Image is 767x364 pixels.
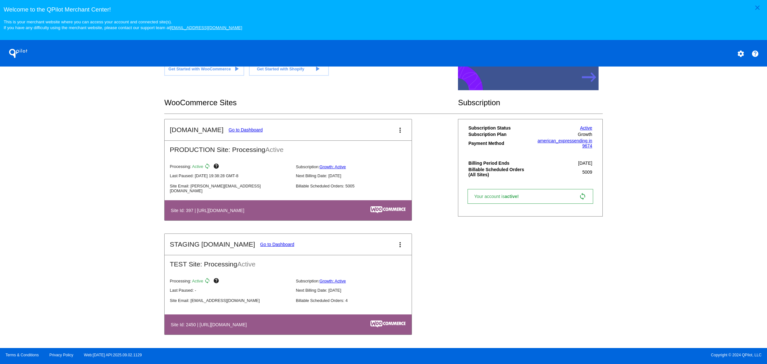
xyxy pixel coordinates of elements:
[164,62,244,76] a: Get Started with WooCommerce
[260,242,294,247] a: Go to Dashboard
[204,278,212,285] mat-icon: sync
[229,127,263,132] a: Go to Dashboard
[296,298,417,303] p: Billable Scheduled Orders: 4
[320,164,346,169] a: Growth: Active
[579,193,586,200] mat-icon: sync
[170,173,291,178] p: Last Paused: [DATE] 19:38:28 GMT-8
[213,278,221,285] mat-icon: help
[468,125,531,131] th: Subscription Status
[213,163,221,171] mat-icon: help
[204,163,212,171] mat-icon: sync
[170,184,291,193] p: Site Email: [PERSON_NAME][EMAIL_ADDRESS][DOMAIN_NAME]
[171,208,247,213] h4: Site Id: 397 | [URL][DOMAIN_NAME]
[4,6,763,13] h3: Welcome to the QPilot Merchant Center!
[170,288,291,293] p: Last Paused: -
[468,160,531,166] th: Billing Period Ends
[296,184,417,188] p: Billable Scheduled Orders: 5005
[370,206,406,213] img: c53aa0e5-ae75-48aa-9bee-956650975ee5
[370,320,406,328] img: c53aa0e5-ae75-48aa-9bee-956650975ee5
[296,164,417,169] p: Subscription:
[192,279,203,283] span: Active
[233,65,240,73] mat-icon: play_arrow
[396,241,404,249] mat-icon: more_vert
[165,255,412,268] h2: TEST Site: Processing
[296,288,417,293] p: Next Billing Date: [DATE]
[751,50,759,58] mat-icon: help
[265,146,283,153] span: Active
[538,138,592,148] a: american_expressending in 9674
[474,194,525,199] span: Your account is
[170,126,223,134] h2: [DOMAIN_NAME]
[468,138,531,149] th: Payment Method
[754,4,761,12] mat-icon: close
[582,170,592,175] span: 5009
[170,25,242,30] a: [EMAIL_ADDRESS][DOMAIN_NAME]
[170,163,291,171] p: Processing:
[580,125,592,131] a: Active
[538,138,574,143] span: american_express
[468,131,531,137] th: Subscription Plan
[737,50,745,58] mat-icon: settings
[257,67,305,71] span: Get Started with Shopify
[505,194,522,199] span: active!
[192,164,203,169] span: Active
[249,62,329,76] a: Get Started with Shopify
[578,132,592,137] span: Growth
[170,298,291,303] p: Site Email: [EMAIL_ADDRESS][DOMAIN_NAME]
[396,126,404,134] mat-icon: more_vert
[170,241,255,248] h2: STAGING [DOMAIN_NAME]
[468,189,593,204] a: Your account isactive! sync
[4,20,242,30] small: This is your merchant website where you can access your account and connected site(s). If you hav...
[50,353,74,357] a: Privacy Policy
[468,167,531,178] th: Billable Scheduled Orders (All Sites)
[168,67,231,71] span: Get Started with WooCommerce
[170,278,291,285] p: Processing:
[296,173,417,178] p: Next Billing Date: [DATE]
[171,322,250,327] h4: Site Id: 2450 | [URL][DOMAIN_NAME]
[84,353,142,357] a: Web:[DATE] API:2025.09.02.1129
[5,47,31,60] h1: QPilot
[578,161,592,166] span: [DATE]
[165,141,412,154] h2: PRODUCTION Site: Processing
[237,260,255,268] span: Active
[458,98,603,107] h2: Subscription
[164,98,458,107] h2: WooCommerce Sites
[389,353,762,357] span: Copyright © 2024 QPilot, LLC
[5,353,39,357] a: Terms & Conditions
[320,279,346,283] a: Growth: Active
[314,65,321,73] mat-icon: play_arrow
[296,279,417,283] p: Subscription:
